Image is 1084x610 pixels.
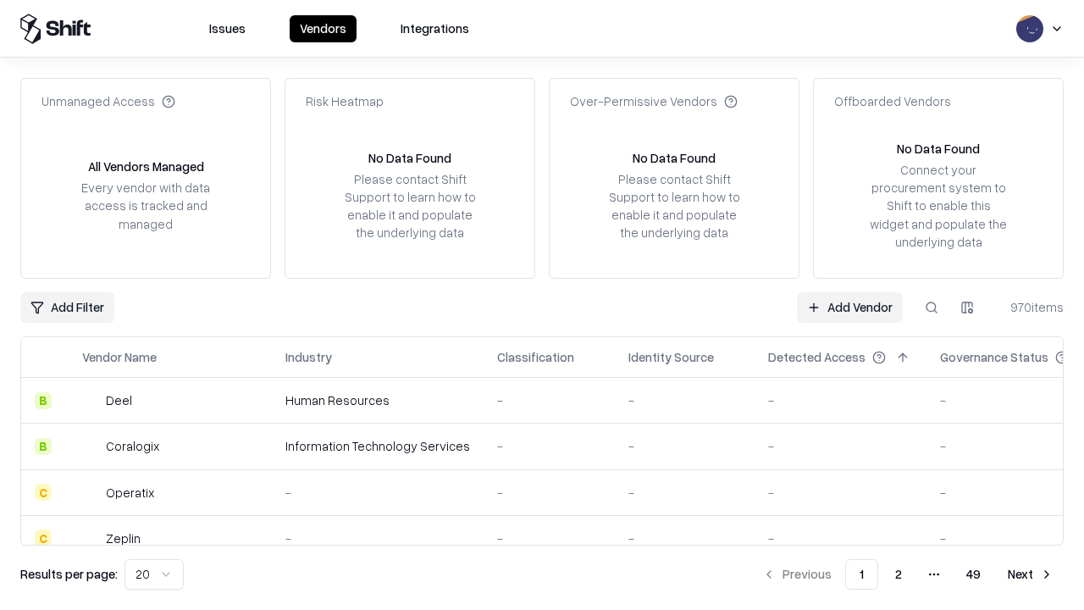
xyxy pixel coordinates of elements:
[497,437,601,455] div: -
[82,530,99,546] img: Zeplin
[628,348,714,366] div: Identity Source
[497,348,574,366] div: Classification
[998,559,1064,590] button: Next
[996,298,1064,316] div: 970 items
[768,484,913,502] div: -
[570,92,738,110] div: Over-Permissive Vendors
[285,530,470,547] div: -
[768,391,913,409] div: -
[285,391,470,409] div: Human Resources
[82,438,99,455] img: Coralogix
[75,179,216,232] div: Every vendor with data access is tracked and managed
[845,559,878,590] button: 1
[82,348,157,366] div: Vendor Name
[340,170,480,242] div: Please contact Shift Support to learn how to enable it and populate the underlying data
[285,348,332,366] div: Industry
[199,15,256,42] button: Issues
[497,391,601,409] div: -
[106,391,132,409] div: Deel
[497,530,601,547] div: -
[368,149,451,167] div: No Data Found
[633,149,716,167] div: No Data Found
[106,484,154,502] div: Operatix
[35,484,52,501] div: C
[882,559,915,590] button: 2
[768,437,913,455] div: -
[940,348,1048,366] div: Governance Status
[628,391,741,409] div: -
[285,484,470,502] div: -
[290,15,357,42] button: Vendors
[88,158,204,175] div: All Vendors Managed
[834,92,951,110] div: Offboarded Vendors
[752,559,1064,590] nav: pagination
[306,92,384,110] div: Risk Heatmap
[897,140,980,158] div: No Data Found
[285,437,470,455] div: Information Technology Services
[604,170,744,242] div: Please contact Shift Support to learn how to enable it and populate the underlying data
[106,530,141,547] div: Zeplin
[20,292,114,323] button: Add Filter
[628,484,741,502] div: -
[768,530,913,547] div: -
[106,437,159,455] div: Coralogix
[35,530,52,546] div: C
[35,438,52,455] div: B
[628,530,741,547] div: -
[497,484,601,502] div: -
[35,392,52,409] div: B
[41,92,175,110] div: Unmanaged Access
[797,292,903,323] a: Add Vendor
[953,559,994,590] button: 49
[82,484,99,501] img: Operatix
[20,565,118,583] p: Results per page:
[390,15,479,42] button: Integrations
[868,161,1009,251] div: Connect your procurement system to Shift to enable this widget and populate the underlying data
[82,392,99,409] img: Deel
[768,348,866,366] div: Detected Access
[628,437,741,455] div: -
